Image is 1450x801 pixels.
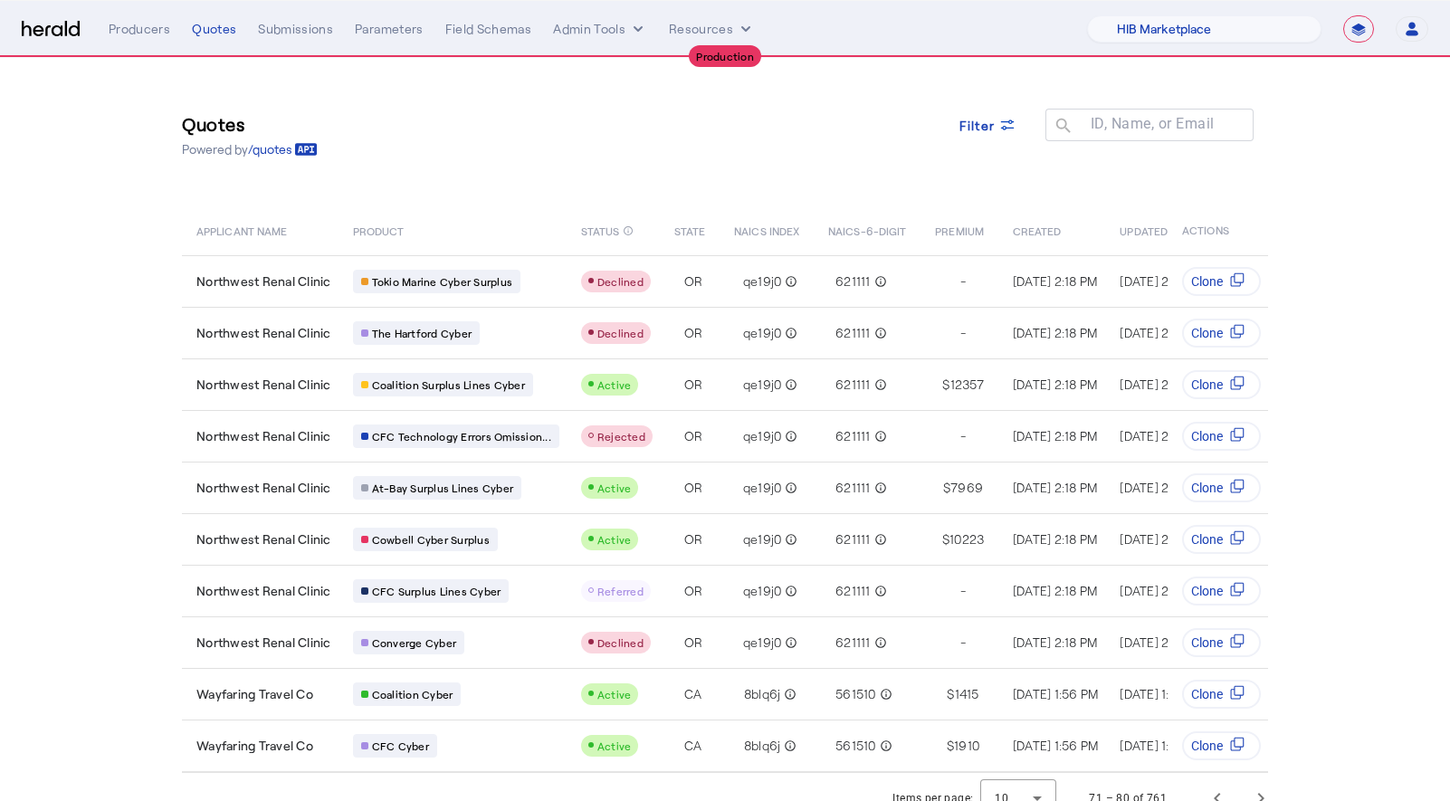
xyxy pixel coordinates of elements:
span: Clone [1191,737,1223,755]
h3: Quotes [182,111,318,137]
span: OR [684,427,703,445]
span: $ [942,530,949,548]
mat-icon: info_outline [781,324,797,342]
span: $ [943,479,950,497]
span: qe19j0 [743,272,782,291]
mat-icon: info_outline [871,479,887,497]
th: ACTIONS [1168,205,1269,255]
span: 621111 [835,376,871,394]
span: qe19j0 [743,479,782,497]
mat-icon: info_outline [871,634,887,652]
button: Clone [1182,422,1261,451]
span: [DATE] 2:18 PM [1013,531,1098,547]
span: Cowbell Cyber Surplus [372,532,490,547]
mat-icon: info_outline [871,272,887,291]
button: Clone [1182,577,1261,606]
span: Active [597,533,632,546]
span: Active [597,482,632,494]
span: 561510 [835,737,876,755]
span: Northwest Renal Clinic [196,324,331,342]
span: CFC Cyber [372,739,429,753]
span: OR [684,479,703,497]
span: qe19j0 [743,324,782,342]
span: Northwest Renal Clinic [196,376,331,394]
div: Submissions [258,20,333,38]
a: /quotes [248,140,318,158]
span: NAICS INDEX [734,221,799,239]
span: 1415 [955,685,979,703]
span: OR [684,634,703,652]
mat-icon: info_outline [871,324,887,342]
span: 621111 [835,427,871,445]
mat-icon: info_outline [781,272,797,291]
span: OR [684,530,703,548]
button: Clone [1182,370,1261,399]
span: 621111 [835,530,871,548]
mat-icon: info_outline [871,427,887,445]
span: CA [684,737,702,755]
span: qe19j0 [743,634,782,652]
span: OR [684,272,703,291]
span: PRODUCT [353,221,405,239]
span: Northwest Renal Clinic [196,530,331,548]
span: [DATE] 2:18 PM [1013,325,1098,340]
span: 8blq6j [744,685,781,703]
span: Northwest Renal Clinic [196,479,331,497]
span: Clone [1191,272,1223,291]
span: Northwest Renal Clinic [196,427,331,445]
span: 621111 [835,634,871,652]
span: 621111 [835,324,871,342]
span: [DATE] 2:18 PM [1013,480,1098,495]
mat-icon: info_outline [780,685,797,703]
mat-icon: info_outline [781,582,797,600]
mat-icon: info_outline [876,737,892,755]
span: Coalition Surplus Lines Cyber [372,377,525,392]
mat-icon: info_outline [781,530,797,548]
span: Northwest Renal Clinic [196,634,331,652]
span: $ [942,376,949,394]
span: [DATE] 2:18 PM [1013,634,1098,650]
span: [DATE] 2:21 PM [1120,531,1205,547]
span: 7969 [950,479,983,497]
span: Clone [1191,582,1223,600]
span: At-Bay Surplus Lines Cyber [372,481,514,495]
span: Declined [597,327,644,339]
mat-icon: info_outline [781,427,797,445]
span: Clone [1191,427,1223,445]
span: STATUS [581,221,620,239]
div: Field Schemas [445,20,532,38]
span: [DATE] 2:18 PM [1013,583,1098,598]
span: Clone [1191,530,1223,548]
span: - [960,582,966,600]
span: [DATE] 2:18 PM [1120,325,1205,340]
span: - [960,272,966,291]
span: qe19j0 [743,376,782,394]
mat-icon: info_outline [780,737,797,755]
span: [DATE] 2:48 PM [1120,583,1208,598]
span: 8blq6j [744,737,781,755]
mat-icon: info_outline [871,376,887,394]
span: OR [684,376,703,394]
button: Clone [1182,319,1261,348]
span: NAICS-6-DIGIT [828,221,906,239]
span: PREMIUM [935,221,984,239]
span: $ [947,685,954,703]
span: OR [684,582,703,600]
span: Active [597,739,632,752]
span: CREATED [1013,221,1062,239]
span: Northwest Renal Clinic [196,272,331,291]
span: $ [947,737,954,755]
span: 12357 [950,376,984,394]
button: Clone [1182,525,1261,554]
span: Northwest Renal Clinic [196,582,331,600]
span: Clone [1191,324,1223,342]
span: UPDATED [1120,221,1168,239]
span: 10223 [949,530,984,548]
button: Filter [945,109,1032,141]
span: Clone [1191,376,1223,394]
span: qe19j0 [743,530,782,548]
span: qe19j0 [743,427,782,445]
mat-icon: info_outline [781,634,797,652]
div: Production [689,45,761,67]
span: Referred [597,585,644,597]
